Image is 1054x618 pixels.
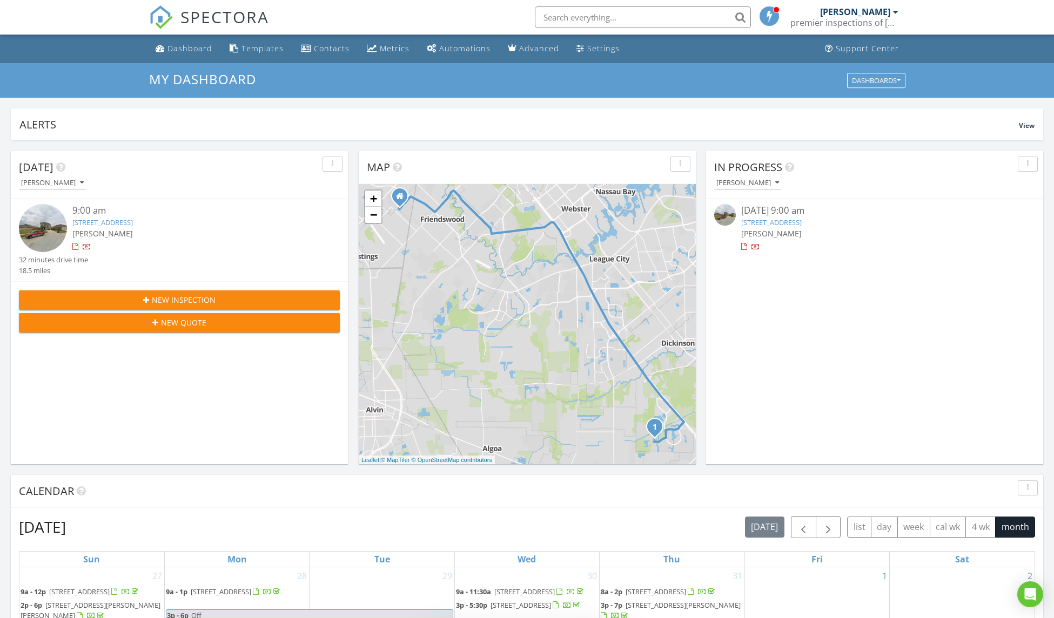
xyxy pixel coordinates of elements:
div: 3817 Pine Lake Dr, Pearland TX 77581 [400,196,406,202]
span: 9a - 1p [166,587,187,596]
button: cal wk [930,517,966,538]
a: Go to July 29, 2025 [440,567,454,585]
a: Go to August 1, 2025 [880,567,889,585]
a: Metrics [362,39,414,59]
span: [PERSON_NAME] [72,228,133,239]
span: View [1019,121,1035,130]
div: Dashboards [852,77,901,84]
span: In Progress [714,160,782,174]
span: [STREET_ADDRESS] [494,587,555,596]
div: Metrics [380,43,409,53]
a: Zoom in [365,191,381,207]
button: New Quote [19,313,340,332]
span: [STREET_ADDRESS] [49,587,110,596]
div: 9:00 am [72,204,313,218]
span: [STREET_ADDRESS] [491,600,551,610]
span: Calendar [19,484,74,498]
span: Map [367,160,390,174]
a: 9a - 11:30a [STREET_ADDRESS] [456,587,586,596]
button: 4 wk [965,517,996,538]
a: 9a - 1p [STREET_ADDRESS] [166,586,308,599]
button: [PERSON_NAME] [714,176,781,191]
button: week [897,517,930,538]
a: 9a - 12p [STREET_ADDRESS] [21,587,140,596]
a: 3p - 5:30p [STREET_ADDRESS] [456,600,582,610]
button: list [847,517,871,538]
span: 9a - 12p [21,587,46,596]
a: © OpenStreetMap contributors [412,457,492,463]
a: Leaflet [361,457,379,463]
div: Advanced [519,43,559,53]
a: 9:00 am [STREET_ADDRESS] [PERSON_NAME] 32 minutes drive time 18.5 miles [19,204,340,276]
h2: [DATE] [19,516,66,538]
i: 1 [653,424,657,431]
span: [STREET_ADDRESS][PERSON_NAME] [626,600,741,610]
a: Zoom out [365,207,381,223]
div: Support Center [836,43,899,53]
a: Friday [809,552,825,567]
img: The Best Home Inspection Software - Spectora [149,5,173,29]
a: Advanced [503,39,563,59]
span: SPECTORA [180,5,269,28]
img: streetview [714,204,736,226]
a: Automations (Basic) [422,39,495,59]
span: 9a - 11:30a [456,587,491,596]
button: [DATE] [745,517,784,538]
a: 9a - 1p [STREET_ADDRESS] [166,587,282,596]
div: 18.5 miles [19,266,88,276]
a: Sunday [81,552,102,567]
div: Contacts [314,43,350,53]
div: 2711 Lantana Breeze Dr, La Marque, TX 77568 [655,426,661,433]
div: premier inspections of texas [790,17,898,28]
span: New Quote [161,317,206,328]
a: Go to July 28, 2025 [295,567,309,585]
input: Search everything... [535,6,751,28]
div: [DATE] 9:00 am [741,204,1009,218]
a: © MapTiler [381,457,410,463]
button: New Inspection [19,290,340,310]
a: Contacts [297,39,354,59]
div: Settings [587,43,620,53]
a: Templates [225,39,288,59]
a: [STREET_ADDRESS] [72,218,133,227]
span: 2p - 6p [21,600,42,610]
span: New Inspection [152,294,216,305]
button: Previous month [791,516,816,538]
span: 3p - 5:30p [456,600,487,610]
a: 9a - 11:30a [STREET_ADDRESS] [456,586,598,599]
a: 8a - 2p [STREET_ADDRESS] [601,587,717,596]
a: Wednesday [515,552,538,567]
a: Go to August 2, 2025 [1025,567,1035,585]
span: 3p - 7p [601,600,622,610]
div: [PERSON_NAME] [21,179,84,187]
a: Go to July 27, 2025 [150,567,164,585]
a: Dashboard [151,39,217,59]
button: month [995,517,1035,538]
span: [PERSON_NAME] [741,228,802,239]
a: Tuesday [372,552,392,567]
span: [DATE] [19,160,53,174]
a: SPECTORA [149,15,269,37]
div: 32 minutes drive time [19,255,88,265]
button: day [871,517,898,538]
a: 8a - 2p [STREET_ADDRESS] [601,586,743,599]
a: [DATE] 9:00 am [STREET_ADDRESS] [PERSON_NAME] [714,204,1035,252]
img: streetview [19,204,67,252]
a: Saturday [953,552,971,567]
a: Thursday [661,552,682,567]
div: Dashboard [167,43,212,53]
span: 8a - 2p [601,587,622,596]
a: 9a - 12p [STREET_ADDRESS] [21,586,163,599]
button: [PERSON_NAME] [19,176,86,191]
div: [PERSON_NAME] [716,179,779,187]
button: Next month [816,516,841,538]
a: Go to July 31, 2025 [730,567,744,585]
span: My Dashboard [149,70,256,88]
div: Automations [439,43,491,53]
div: | [359,456,495,465]
div: [PERSON_NAME] [820,6,890,17]
div: Alerts [19,117,1019,132]
div: Open Intercom Messenger [1017,581,1043,607]
span: [STREET_ADDRESS] [626,587,686,596]
div: Templates [241,43,284,53]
